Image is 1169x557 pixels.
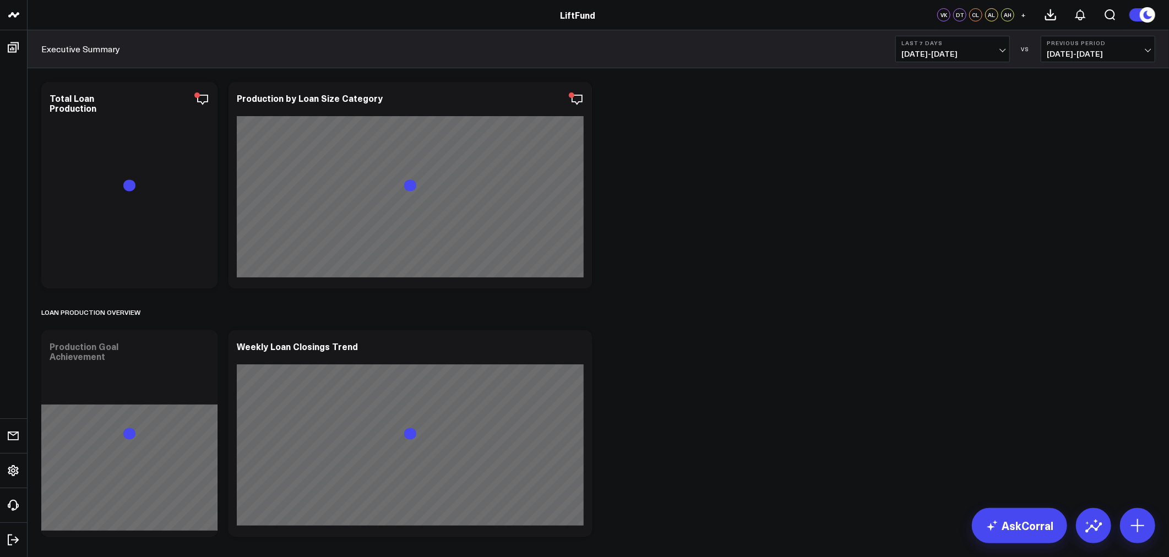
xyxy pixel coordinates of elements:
button: + [1017,8,1030,21]
div: AL [985,8,998,21]
span: [DATE] - [DATE] [901,50,1004,58]
button: Previous Period[DATE]-[DATE] [1041,36,1155,62]
span: [DATE] - [DATE] [1047,50,1149,58]
div: Total Loan Production [50,92,96,114]
div: Loan Production Overview [41,299,140,325]
div: AH [1001,8,1014,21]
div: CL [969,8,982,21]
div: Production by Loan Size Category [237,92,383,104]
b: Last 7 Days [901,40,1004,46]
div: VK [937,8,950,21]
a: Executive Summary [41,43,120,55]
div: Weekly Loan Closings Trend [237,340,358,352]
div: Production Goal Achievement [50,340,118,362]
a: AskCorral [972,508,1067,543]
button: Last 7 Days[DATE]-[DATE] [895,36,1010,62]
a: LiftFund [560,9,595,21]
span: + [1021,11,1026,19]
b: Previous Period [1047,40,1149,46]
div: VS [1015,46,1035,52]
div: DT [953,8,966,21]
